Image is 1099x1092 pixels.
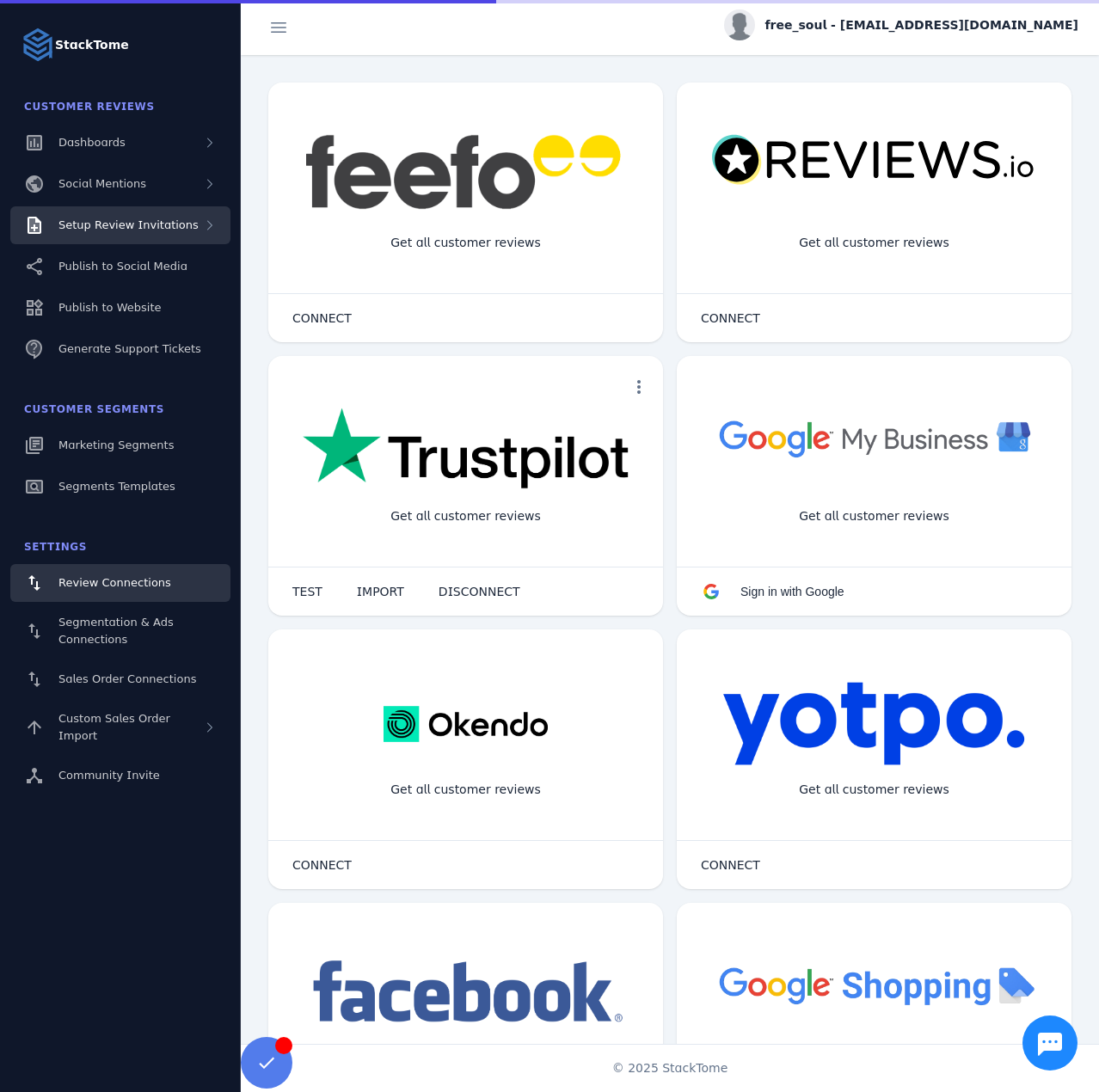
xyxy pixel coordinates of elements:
[58,342,201,355] span: Generate Support Tickets
[292,586,322,598] span: TEST
[58,672,196,685] span: Sales Order Connections
[711,408,1037,469] img: googlebusiness.png
[303,408,629,492] img: trustpilot.png
[10,248,230,285] a: Publish to Social Media
[303,134,629,210] img: feefo.png
[10,605,230,657] a: Segmentation & Ads Connections
[377,494,555,539] div: Get all customer reviews
[612,1059,728,1077] span: © 2025 StackTome
[772,1040,975,1086] div: Import Products from Google
[377,767,555,813] div: Get all customer reviews
[740,585,844,598] span: Sign in with Google
[24,101,155,113] span: Customer Reviews
[58,769,160,782] span: Community Invite
[765,16,1078,34] span: free_soul - [EMAIL_ADDRESS][DOMAIN_NAME]
[58,136,126,149] span: Dashboards
[340,574,421,609] button: IMPORT
[292,859,352,871] span: CONNECT
[275,301,369,335] button: CONNECT
[10,660,230,698] a: Sales Order Connections
[58,301,161,314] span: Publish to Website
[711,954,1037,1015] img: googleshopping.png
[701,312,760,324] span: CONNECT
[785,220,963,266] div: Get all customer reviews
[303,954,629,1031] img: facebook.png
[724,9,1078,40] button: free_soul - [EMAIL_ADDRESS][DOMAIN_NAME]
[421,574,537,609] button: DISCONNECT
[785,494,963,539] div: Get all customer reviews
[58,218,199,231] span: Setup Review Invitations
[357,586,404,598] span: IMPORT
[377,220,555,266] div: Get all customer reviews
[58,576,171,589] span: Review Connections
[292,312,352,324] span: CONNECT
[384,681,548,767] img: okendo.webp
[58,260,187,273] span: Publish to Social Media
[722,681,1026,767] img: yotpo.png
[275,574,340,609] button: TEST
[10,468,230,506] a: Segments Templates
[684,574,862,609] button: Sign in with Google
[724,9,755,40] img: profile.jpg
[439,586,520,598] span: DISCONNECT
[10,757,230,794] a: Community Invite
[711,134,1037,187] img: reviewsio.svg
[275,848,369,882] button: CONNECT
[684,301,777,335] button: CONNECT
[58,616,174,646] span: Segmentation & Ads Connections
[785,767,963,813] div: Get all customer reviews
[10,564,230,602] a: Review Connections
[58,439,174,451] span: Marketing Segments
[58,480,175,493] span: Segments Templates
[10,330,230,368] a: Generate Support Tickets
[24,403,164,415] span: Customer Segments
[684,848,777,882] button: CONNECT
[55,36,129,54] strong: StackTome
[58,177,146,190] span: Social Mentions
[24,541,87,553] span: Settings
[10,426,230,464] a: Marketing Segments
[701,859,760,871] span: CONNECT
[21,28,55,62] img: Logo image
[622,370,656,404] button: more
[10,289,230,327] a: Publish to Website
[58,712,170,742] span: Custom Sales Order Import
